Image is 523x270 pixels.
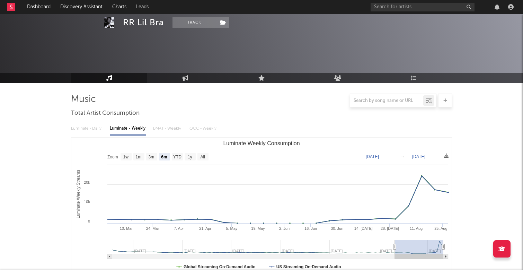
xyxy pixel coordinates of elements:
[146,226,159,230] text: 24. Mar
[381,226,399,230] text: 28. [DATE]
[123,17,164,28] div: RR Lil Bra
[251,226,265,230] text: 19. May
[136,155,142,159] text: 1m
[276,264,341,269] text: US Streaming On-Demand Audio
[410,226,423,230] text: 11. Aug
[174,226,184,230] text: 7. Apr
[88,219,90,223] text: 0
[199,226,211,230] text: 21. Apr
[71,109,140,117] span: Total Artist Consumption
[172,17,216,28] button: Track
[366,154,379,159] text: [DATE]
[354,226,373,230] text: 14. [DATE]
[400,154,405,159] text: →
[371,3,475,11] input: Search for artists
[412,154,425,159] text: [DATE]
[434,226,447,230] text: 25. Aug
[123,155,129,159] text: 1w
[279,226,290,230] text: 2. Jun
[161,155,167,159] text: 6m
[304,226,317,230] text: 16. Jun
[200,155,205,159] text: All
[331,226,343,230] text: 30. Jun
[188,155,192,159] text: 1y
[84,200,90,204] text: 10k
[226,226,238,230] text: 5. May
[149,155,154,159] text: 3m
[184,264,256,269] text: Global Streaming On-Demand Audio
[110,123,146,134] div: Luminate - Weekly
[223,140,300,146] text: Luminate Weekly Consumption
[120,226,133,230] text: 10. Mar
[84,180,90,184] text: 20k
[76,170,81,218] text: Luminate Weekly Streams
[350,98,423,104] input: Search by song name or URL
[107,155,118,159] text: Zoom
[173,155,181,159] text: YTD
